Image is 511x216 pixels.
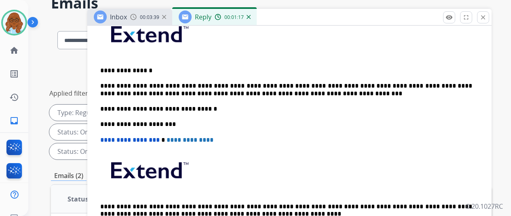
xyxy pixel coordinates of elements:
[51,171,87,181] p: Emails (2)
[446,14,453,21] mat-icon: remove_red_eye
[9,116,19,126] mat-icon: inbox
[9,69,19,79] mat-icon: list_alt
[49,143,158,159] div: Status: On Hold - Servicers
[466,201,503,211] p: 0.20.1027RC
[68,194,89,204] span: Status
[49,105,130,121] div: Type: Reguard CS
[479,14,487,21] mat-icon: close
[3,11,25,34] img: avatar
[195,13,211,21] span: Reply
[462,14,470,21] mat-icon: fullscreen
[224,14,244,21] span: 00:01:17
[140,14,159,21] span: 00:03:39
[110,13,127,21] span: Inbox
[9,92,19,102] mat-icon: history
[49,124,154,140] div: Status: On-hold – Internal
[9,46,19,55] mat-icon: home
[49,88,93,98] p: Applied filters:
